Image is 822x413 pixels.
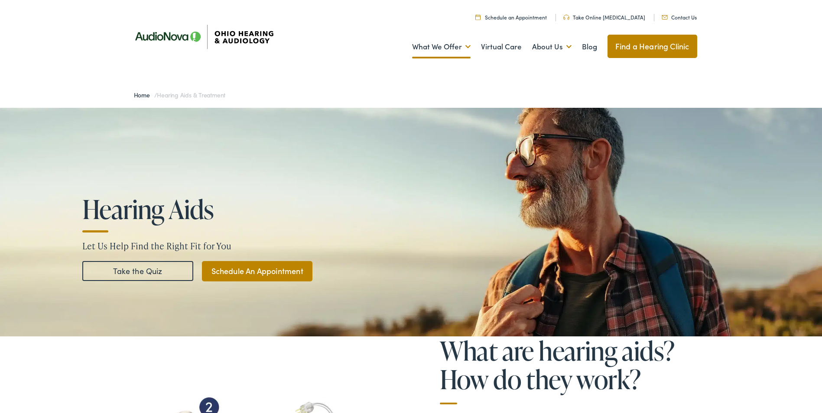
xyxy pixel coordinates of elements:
[662,15,668,19] img: Mail icon representing email contact with Ohio Hearing in Cincinnati, OH
[481,31,522,63] a: Virtual Care
[563,15,569,20] img: Headphones icone to schedule online hearing test in Cincinnati, OH
[662,13,697,21] a: Contact Us
[532,31,572,63] a: About Us
[440,336,697,404] h2: What are hearing aids? How do they work?
[82,239,740,252] p: Let Us Help Find the Right Fit for You
[134,90,154,99] a: Home
[134,90,226,99] span: /
[202,261,312,281] a: Schedule An Appointment
[412,31,471,63] a: What We Offer
[82,261,193,281] a: Take the Quiz
[582,31,597,63] a: Blog
[157,90,225,99] span: Hearing Aids & Treatment
[608,35,697,58] a: Find a Hearing Clinic
[475,14,481,20] img: Calendar Icon to schedule a hearing appointment in Cincinnati, OH
[563,13,645,21] a: Take Online [MEDICAL_DATA]
[82,195,740,223] h1: Hearing Aids
[475,13,547,21] a: Schedule an Appointment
